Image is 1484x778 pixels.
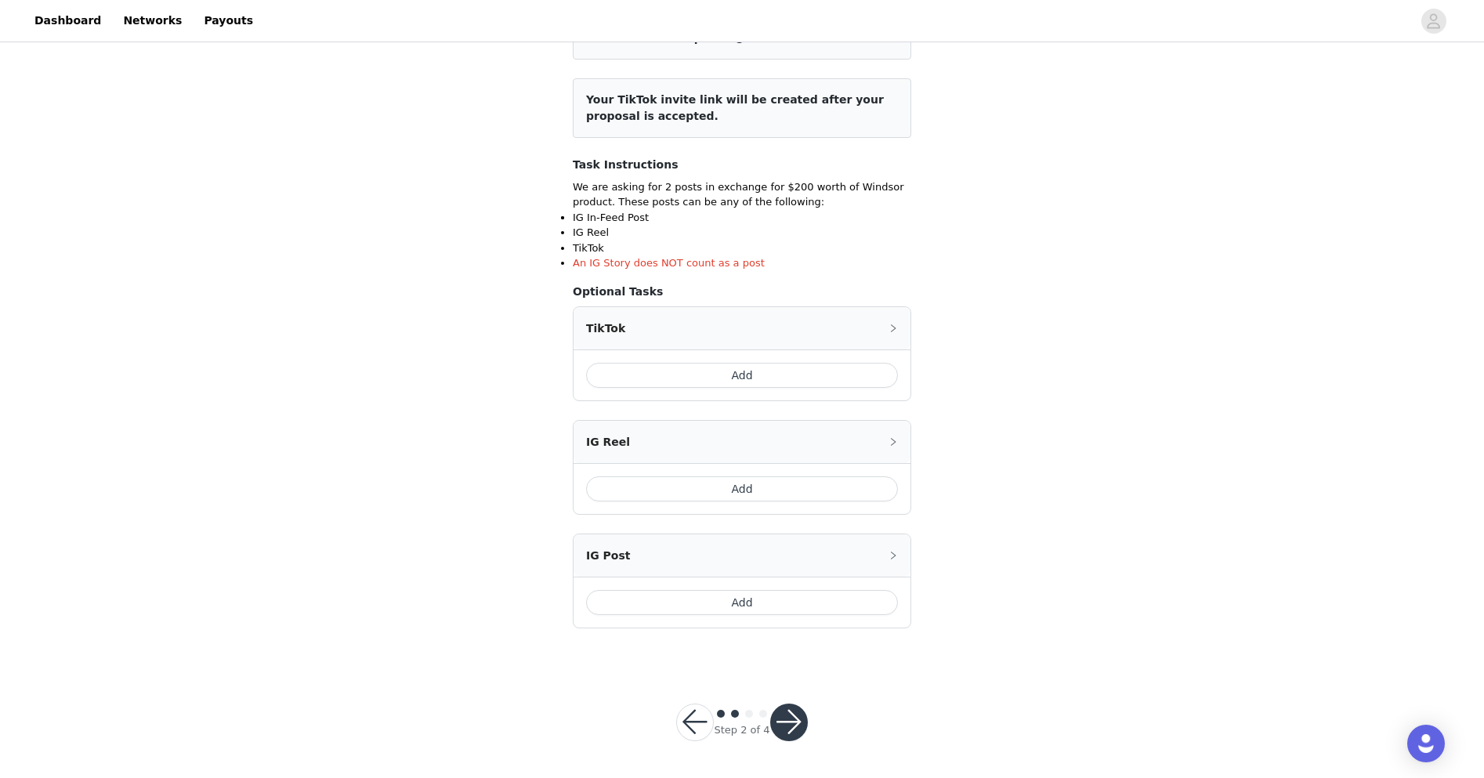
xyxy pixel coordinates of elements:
[1426,9,1441,34] div: avatar
[114,3,191,38] a: Networks
[889,324,898,333] i: icon: right
[586,363,898,388] button: Add
[1407,725,1445,762] div: Open Intercom Messenger
[573,225,911,241] li: IG Reel
[586,93,884,122] span: Your TikTok invite link will be created after your proposal is accepted.
[574,307,910,349] div: icon: rightTikTok
[734,31,816,44] span: @windsorstore
[573,284,911,300] h4: Optional Tasks
[194,3,262,38] a: Payouts
[714,722,769,738] div: Step 2 of 4
[573,241,911,256] li: TikTok
[573,257,765,269] span: An IG Story does NOT count as a post
[574,421,910,463] div: icon: rightIG Reel
[573,157,911,173] h4: Task Instructions
[574,534,910,577] div: icon: rightIG Post
[889,551,898,560] i: icon: right
[586,476,898,501] button: Add
[573,210,911,226] li: IG In-Feed Post
[573,179,911,210] p: We are asking for 2 posts in exchange for $200 worth of Windsor product. These posts can be any o...
[586,31,730,44] span: Mention in the caption:
[25,3,110,38] a: Dashboard
[889,437,898,447] i: icon: right
[586,590,898,615] button: Add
